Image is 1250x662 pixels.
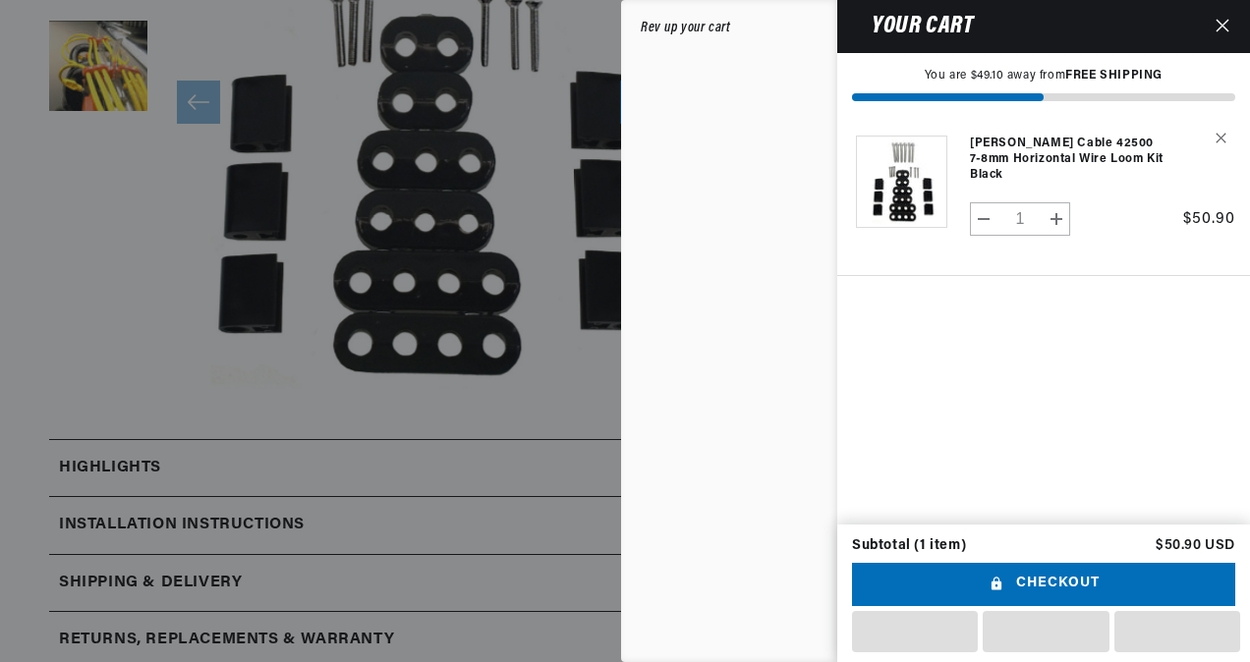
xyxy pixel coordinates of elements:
p: $50.90 USD [1156,539,1235,553]
button: Checkout [852,563,1235,607]
input: Quantity for Taylor Cable 42500 7-8mm Horizontal Wire Loom Kit black [997,202,1044,236]
p: You are $49.10 away from [852,68,1235,84]
button: Remove Taylor Cable 42500 7-8mm Horizontal Wire Loom Kit black [1200,121,1234,155]
h2: Your cart [852,17,973,36]
strong: FREE SHIPPING [1065,70,1163,82]
a: [PERSON_NAME] Cable 42500 7-8mm Horizontal Wire Loom Kit black [970,136,1165,183]
span: $50.90 [1183,211,1235,227]
div: Subtotal (1 item) [852,539,966,553]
